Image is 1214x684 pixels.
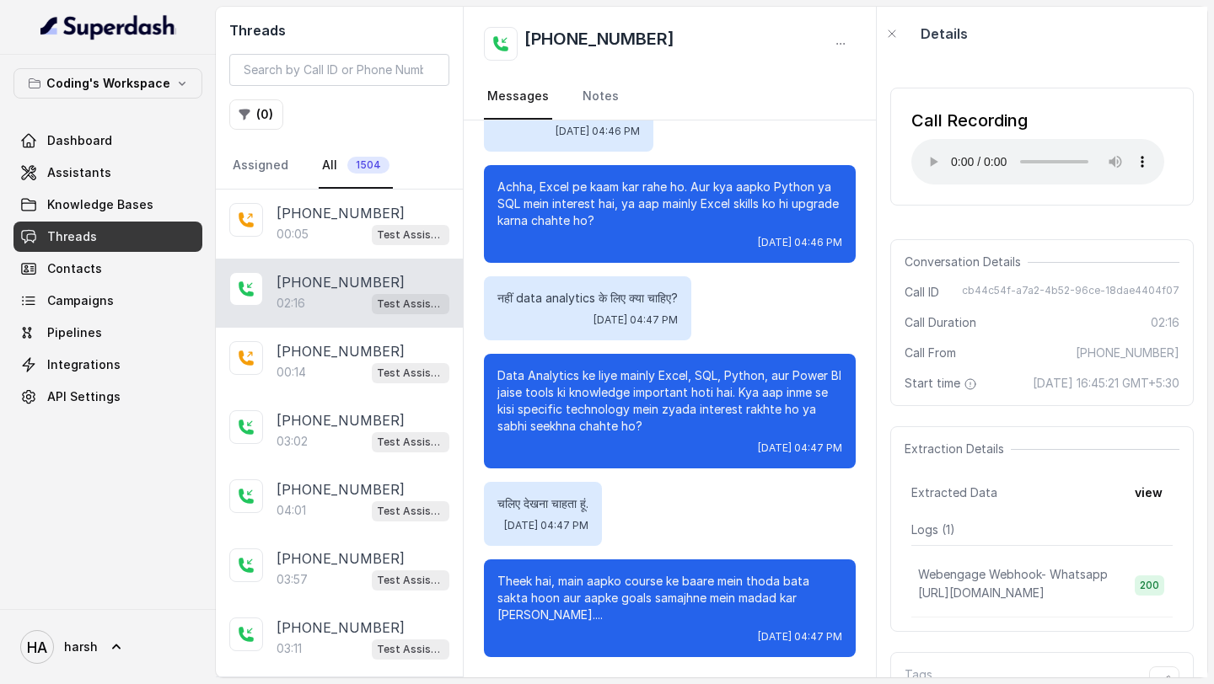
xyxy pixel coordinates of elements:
p: [PHONE_NUMBER] [277,203,405,223]
p: 04:01 [277,502,306,519]
p: चलिए देखना चाहता हूं. [497,495,588,512]
a: API Settings [13,382,202,412]
p: [PHONE_NUMBER] [277,548,405,569]
a: Assigned [229,143,292,189]
p: Test Assistant- 2 [377,296,444,313]
a: Integrations [13,350,202,380]
audio: Your browser does not support the audio element. [911,139,1164,184]
p: Details [921,24,968,44]
span: [DATE] 04:46 PM [758,236,842,249]
span: [DATE] 04:47 PM [504,519,588,532]
p: 00:05 [277,226,309,243]
a: All1504 [319,143,393,189]
span: Contacts [47,260,102,277]
span: Extraction Details [905,441,1011,457]
a: harsh [13,623,202,671]
nav: Tabs [229,143,449,189]
span: Call From [905,345,956,361]
p: 03:11 [277,640,302,657]
p: Webengage Webhook- Whatsapp [918,566,1108,583]
p: Test Assistant- 2 [377,227,444,243]
img: light.svg [40,13,176,40]
span: Conversation Details [905,254,1028,270]
h2: Threads [229,20,449,40]
span: [DATE] 04:46 PM [556,125,640,138]
span: harsh [64,639,98,655]
span: 200 [1135,575,1164,596]
p: [PHONE_NUMBER] [277,617,405,638]
p: Test Assistant- 2 [377,572,444,589]
p: Theek hai, main aapko course ke baare mein thoda bata sakta hoon aur aapke goals samajhne mein ma... [497,573,842,623]
a: Campaigns [13,286,202,316]
span: 1504 [347,157,389,174]
p: [PHONE_NUMBER] [277,479,405,500]
a: Contacts [13,254,202,284]
p: Coding's Workspace [46,73,170,94]
p: 03:57 [277,571,308,588]
span: Pipelines [47,324,102,341]
span: 02:16 [1151,314,1179,331]
a: Threads [13,222,202,252]
text: HA [27,639,47,656]
p: Logs ( 1 ) [911,521,1173,538]
span: Dashboard [47,132,112,149]
span: Campaigns [47,292,114,309]
p: Test Assistant- 2 [377,503,444,520]
a: Messages [484,74,552,120]
span: Call ID [905,284,939,301]
button: (0) [229,99,283,130]
p: [PHONE_NUMBER] [277,341,405,361]
p: Test Assistant- 2 [377,365,444,382]
p: [PHONE_NUMBER] [277,272,405,292]
span: Knowledge Bases [47,196,153,213]
span: [DATE] 16:45:21 GMT+5:30 [1033,375,1179,392]
a: Knowledge Bases [13,190,202,220]
span: Call Duration [905,314,976,331]
span: Integrations [47,356,121,373]
button: Coding's Workspace [13,68,202,99]
span: Threads [47,228,97,245]
a: Dashboard [13,126,202,156]
span: [PHONE_NUMBER] [1076,345,1179,361]
p: Achha, Excel pe kaam kar rahe ho. Aur kya aapko Python ya SQL mein interest hai, ya aap mainly Ex... [497,179,842,229]
div: Call Recording [911,109,1164,132]
p: 03:02 [277,433,308,450]
span: Assistants [47,164,111,181]
span: Start time [905,375,980,392]
p: [PHONE_NUMBER] [277,410,405,430]
p: 00:14 [277,364,306,381]
nav: Tabs [484,74,856,120]
p: Test Assistant- 2 [377,434,444,451]
span: [DATE] 04:47 PM [758,630,842,644]
input: Search by Call ID or Phone Number [229,54,449,86]
h2: [PHONE_NUMBER] [524,27,674,61]
a: Pipelines [13,318,202,348]
span: cb44c54f-a7a2-4b52-96ce-18dae4404f07 [962,284,1179,301]
span: API Settings [47,388,121,405]
p: 02:16 [277,295,305,312]
a: Assistants [13,158,202,188]
p: नहीं data analytics के लिए क्या चाहिए? [497,290,678,307]
p: Test Assistant- 2 [377,641,444,658]
span: [DATE] 04:47 PM [594,313,678,327]
p: Data Analytics ke liye mainly Excel, SQL, Python, aur Power BI jaise tools ki knowledge important... [497,367,842,435]
span: Extracted Data [911,484,997,501]
button: view [1125,478,1173,508]
span: [URL][DOMAIN_NAME] [918,585,1045,600]
a: Notes [579,74,622,120]
span: [DATE] 04:47 PM [758,441,842,455]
